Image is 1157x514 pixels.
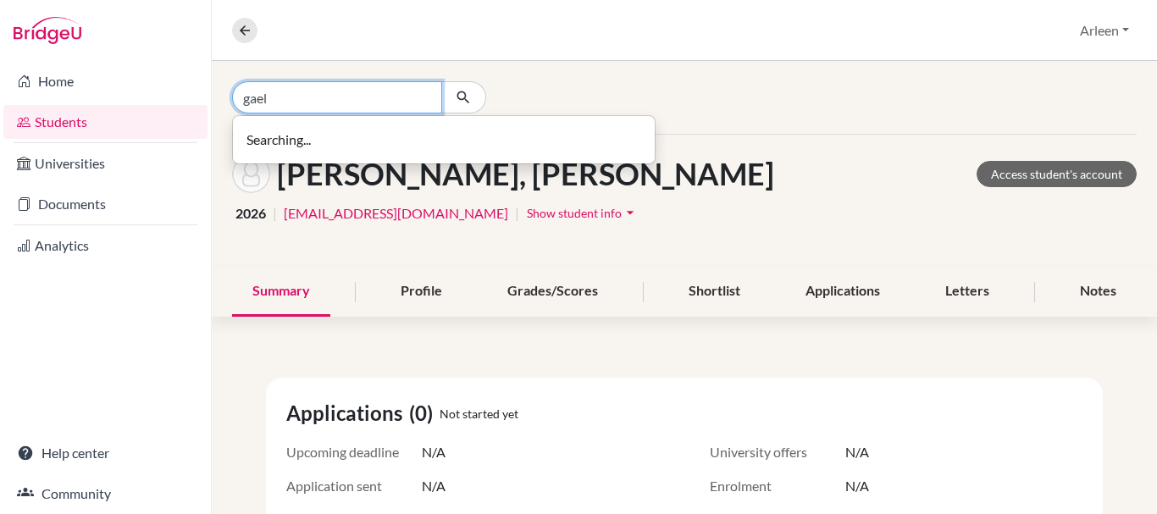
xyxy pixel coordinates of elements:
[273,203,277,224] span: |
[284,203,508,224] a: [EMAIL_ADDRESS][DOMAIN_NAME]
[277,156,774,192] h1: [PERSON_NAME], [PERSON_NAME]
[487,267,618,317] div: Grades/Scores
[422,476,446,496] span: N/A
[3,64,208,98] a: Home
[286,398,409,428] span: Applications
[977,161,1137,187] a: Access student's account
[232,267,330,317] div: Summary
[286,442,422,462] span: Upcoming deadline
[3,105,208,139] a: Students
[422,442,446,462] span: N/A
[3,187,208,221] a: Documents
[710,442,845,462] span: University offers
[527,206,622,220] span: Show student info
[845,442,869,462] span: N/A
[14,17,81,44] img: Bridge-U
[785,267,900,317] div: Applications
[515,203,519,224] span: |
[440,405,518,423] span: Not started yet
[3,229,208,263] a: Analytics
[286,476,422,496] span: Application sent
[3,477,208,511] a: Community
[3,436,208,470] a: Help center
[380,267,462,317] div: Profile
[668,267,761,317] div: Shortlist
[710,476,845,496] span: Enrolment
[246,130,641,150] p: Searching...
[845,476,869,496] span: N/A
[1072,14,1137,47] button: Arleen
[925,267,1010,317] div: Letters
[1060,267,1137,317] div: Notes
[232,155,270,193] img: LUIS ALEJANDRO FERNÁNDEZ NÚÑEZ's avatar
[409,398,440,428] span: (0)
[526,200,639,226] button: Show student infoarrow_drop_down
[235,203,266,224] span: 2026
[622,204,639,221] i: arrow_drop_down
[232,81,442,113] input: Find student by name...
[3,146,208,180] a: Universities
